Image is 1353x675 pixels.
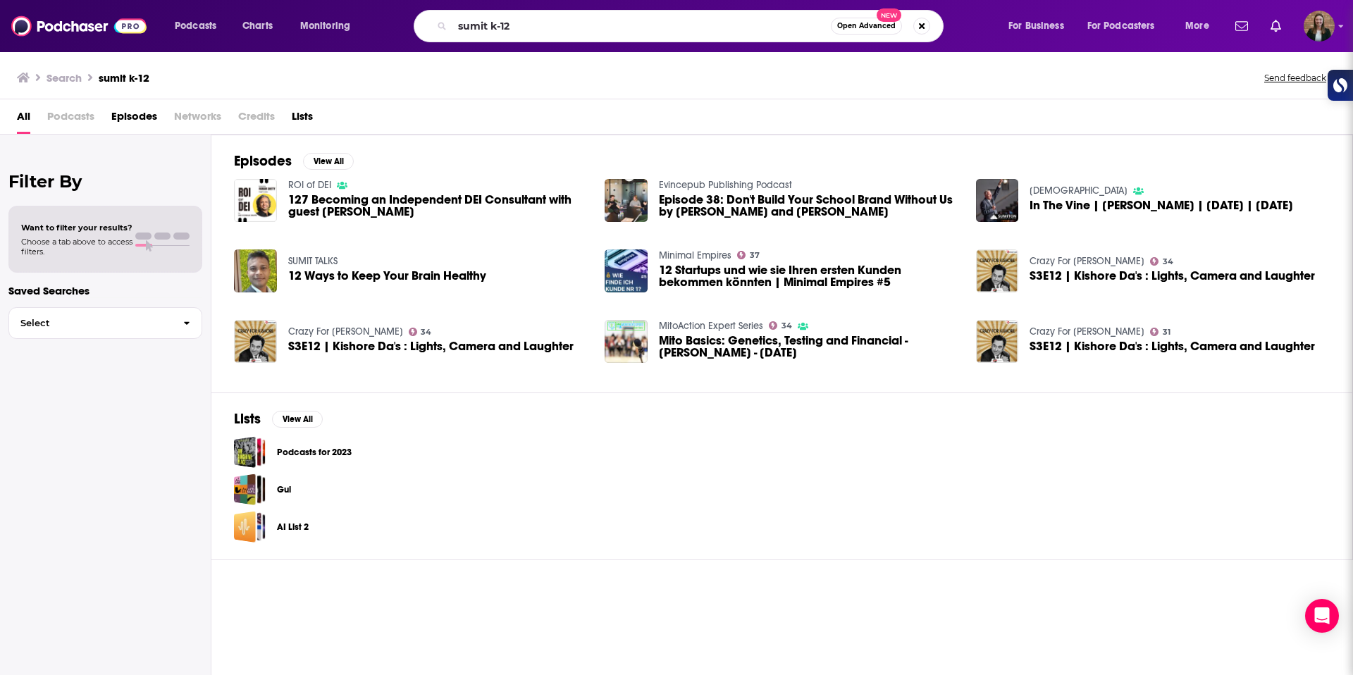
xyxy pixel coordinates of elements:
h2: Filter By [8,171,202,192]
input: Search podcasts, credits, & more... [452,15,831,37]
img: S3E12 | Kishore Da's : Lights, Camera and Laughter [976,320,1019,363]
a: In The Vine | Kelley Turner | May 12th, 2024 | Mother's Day 2024 [1030,199,1293,211]
button: View All [303,153,354,170]
span: For Podcasters [1087,16,1155,36]
a: Charts [233,15,281,37]
a: Gul [234,473,266,505]
span: 34 [1163,259,1173,265]
span: 12 Ways to Keep Your Brain Healthy [288,270,486,282]
span: In The Vine | [PERSON_NAME] | [DATE] | [DATE] [1030,199,1293,211]
img: User Profile [1304,11,1335,42]
span: 127 Becoming an Independent DEI Consultant with guest [PERSON_NAME] [288,194,588,218]
span: Podcasts [47,105,94,134]
img: Mito Basics: Genetics, Testing and Financial - David Keane - 12/4/20 [605,320,648,363]
a: Podcasts for 2023 [277,445,352,460]
img: S3E12 | Kishore Da's : Lights, Camera and Laughter [976,249,1019,292]
a: AI List 2 [277,519,309,535]
a: S3E12 | Kishore Da's : Lights, Camera and Laughter [288,340,574,352]
span: More [1185,16,1209,36]
button: Select [8,307,202,339]
img: 12 Startups und wie sie Ihren ersten Kunden bekommen könnten | Minimal Empires #5 [605,249,648,292]
a: All [17,105,30,134]
span: New [877,8,902,22]
a: Lists [292,105,313,134]
span: Charts [242,16,273,36]
a: EpisodesView All [234,152,354,170]
a: ListsView All [234,410,323,428]
a: 34 [409,328,432,336]
img: Podchaser - Follow, Share and Rate Podcasts [11,13,147,39]
img: 12 Ways to Keep Your Brain Healthy [234,249,277,292]
span: 12 Startups und wie sie Ihren ersten Kunden bekommen könnten | Minimal Empires #5 [659,264,959,288]
a: Minimal Empires [659,249,731,261]
p: Saved Searches [8,284,202,297]
a: 127 Becoming an Independent DEI Consultant with guest Sumita Kunashakaran [288,194,588,218]
img: 127 Becoming an Independent DEI Consultant with guest Sumita Kunashakaran [234,179,277,222]
span: Credits [238,105,275,134]
a: Gul [277,482,291,497]
button: open menu [1078,15,1175,37]
a: 31 [1150,328,1170,336]
span: Podcasts [175,16,216,36]
h3: Search [47,71,82,85]
span: For Business [1008,16,1064,36]
a: Episode 38: Don't Build Your School Brand Without Us by Rakesh Gupta and Sumit Handa [659,194,959,218]
img: In The Vine | Kelley Turner | May 12th, 2024 | Mother's Day 2024 [976,179,1019,222]
span: 37 [750,252,760,259]
a: Crazy For Kishore [288,326,403,337]
span: 31 [1163,329,1170,335]
a: 34 [1150,257,1173,266]
span: Mito Basics: Genetics, Testing and Financial - [PERSON_NAME] - [DATE] [659,335,959,359]
span: Want to filter your results? [21,223,132,233]
a: S3E12 | Kishore Da's : Lights, Camera and Laughter [1030,340,1315,352]
button: Send feedback [1260,72,1330,84]
img: Episode 38: Don't Build Your School Brand Without Us by Rakesh Gupta and Sumit Handa [605,179,648,222]
a: 34 [769,321,792,330]
a: 37 [737,251,760,259]
span: Choose a tab above to access filters. [21,237,132,256]
h2: Lists [234,410,261,428]
span: Networks [174,105,221,134]
button: open menu [1175,15,1227,37]
span: 34 [421,329,431,335]
a: SUMIT TALKS [288,255,338,267]
a: Crazy For Kishore [1030,326,1144,337]
span: Select [9,318,172,328]
a: ROI of DEI [288,179,331,191]
button: View All [272,411,323,428]
a: Episodes [111,105,157,134]
a: AI List 2 [234,511,266,543]
button: open menu [290,15,369,37]
a: Evincepub Publishing Podcast [659,179,792,191]
span: Episode 38: Don't Build Your School Brand Without Us by [PERSON_NAME] and [PERSON_NAME] [659,194,959,218]
a: Crazy For Kishore [1030,255,1144,267]
a: S3E12 | Kishore Da's : Lights, Camera and Laughter [1030,270,1315,282]
h3: sumit k-12 [99,71,149,85]
a: Podcasts for 2023 [234,436,266,468]
h2: Episodes [234,152,292,170]
img: S3E12 | Kishore Da's : Lights, Camera and Laughter [234,320,277,363]
button: open menu [999,15,1082,37]
a: MitoAction Expert Series [659,320,763,332]
div: Search podcasts, credits, & more... [427,10,957,42]
span: 34 [781,323,792,329]
button: open menu [165,15,235,37]
a: Sumiton Church of God [1030,185,1127,197]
